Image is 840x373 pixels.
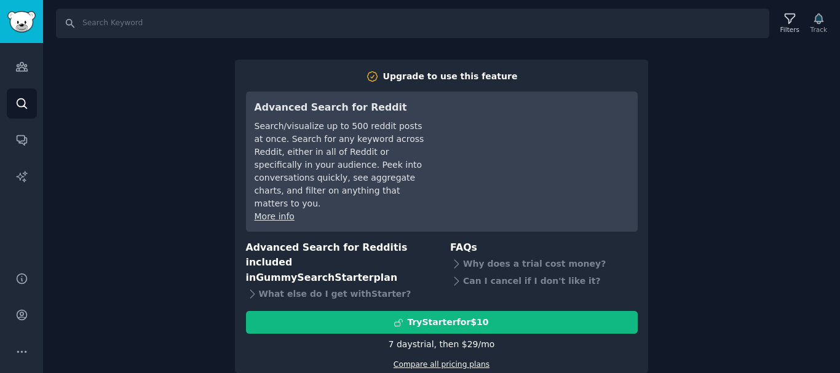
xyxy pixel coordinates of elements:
[246,285,434,302] div: What else do I get with Starter ?
[246,311,638,334] button: TryStarterfor$10
[780,25,799,34] div: Filters
[56,9,769,38] input: Search Keyword
[255,211,295,221] a: More info
[255,120,427,210] div: Search/visualize up to 500 reddit posts at once. Search for any keyword across Reddit, either in ...
[445,100,629,192] iframe: YouTube video player
[246,240,434,286] h3: Advanced Search for Reddit is included in plan
[407,316,488,329] div: Try Starter for $10
[450,240,638,256] h3: FAQs
[389,338,495,351] div: 7 days trial, then $ 29 /mo
[255,100,427,116] h3: Advanced Search for Reddit
[7,11,36,33] img: GummySearch logo
[450,272,638,289] div: Can I cancel if I don't like it?
[450,255,638,272] div: Why does a trial cost money?
[383,70,518,83] div: Upgrade to use this feature
[394,360,489,369] a: Compare all pricing plans
[256,272,373,283] span: GummySearch Starter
